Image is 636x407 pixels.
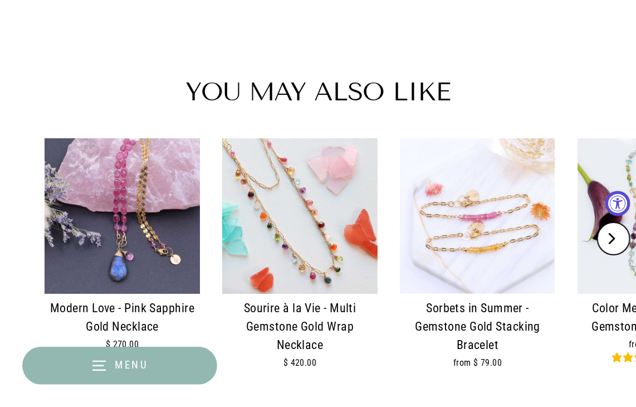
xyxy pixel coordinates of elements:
img: Sorbets in Summer - Gemstone Gold Stacking Bracelet main image | Breathe Autumn Rain Artisan Jewelry [400,138,555,294]
div: Modern Love - Pink Sapphire Gold Necklace [45,299,200,336]
a: Sorbets in Summer - Gemstone Gold Stacking Bracelet main image | Breathe Autumn Rain Artisan Jewe... [400,138,555,384]
button: Menu [22,347,217,385]
span: Menu [115,358,149,371]
span: $ 420.00 [283,357,317,368]
a: Sourire à la Vie - Multi Gemstone Gold Wrap Necklace main image | Breathe Autumn Rain Artisan Jew... [222,138,378,384]
span: $ 270.00 [106,339,139,350]
span: from $ 79.00 [453,357,502,368]
img: Sourire à la Vie - Multi Gemstone Gold Wrap Necklace main image | Breathe Autumn Rain Artisan Jew... [222,138,378,294]
h2: You may also like [22,79,614,105]
button: Next [597,222,630,255]
div: Sorbets in Summer - Gemstone Gold Stacking Bracelet [400,299,555,355]
img: Modern Love - Pink Sapphire Gold Necklace main image | Breathe Autumn Rain Artisan Jewelry [45,138,200,294]
button: Accessibility Widget, click to open [605,191,630,216]
a: Modern Love - Pink Sapphire Gold Necklace main image | Breathe Autumn Rain Artisan Jewelry Modern... [45,138,200,365]
div: Sourire à la Vie - Multi Gemstone Gold Wrap Necklace [222,299,378,355]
